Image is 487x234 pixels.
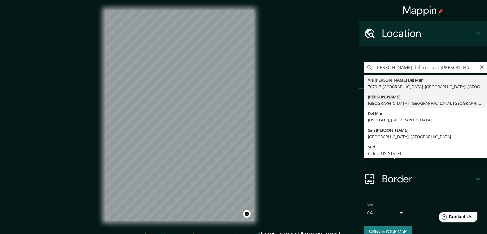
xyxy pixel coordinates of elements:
[479,64,484,70] button: Clear
[382,27,474,40] h4: Location
[430,209,480,227] iframe: Help widget launcher
[243,210,251,218] button: Toggle attribution
[364,62,487,73] input: Pick your city or area
[359,115,487,140] div: Style
[359,89,487,115] div: Pins
[368,127,483,133] div: San [PERSON_NAME]
[438,9,443,14] img: pin-icon.png
[368,83,483,90] div: 707017 [GEOGRAPHIC_DATA], [GEOGRAPHIC_DATA], [GEOGRAPHIC_DATA]
[368,77,483,83] div: Vía [PERSON_NAME] Del Mar
[368,110,483,117] div: Del Mar
[368,94,483,100] div: [PERSON_NAME]
[359,21,487,46] div: Location
[367,202,373,208] label: Size
[359,140,487,166] div: Layout
[105,10,254,221] canvas: Map
[368,117,483,123] div: [US_STATE], [GEOGRAPHIC_DATA]
[403,4,443,17] h4: Mappin
[382,172,474,185] h4: Border
[367,208,405,218] div: A4
[368,144,483,150] div: Sud
[382,147,474,160] h4: Layout
[359,166,487,192] div: Border
[368,100,483,106] div: [GEOGRAPHIC_DATA], [GEOGRAPHIC_DATA], [GEOGRAPHIC_DATA]
[368,150,483,156] div: Cidra, [US_STATE]
[368,133,483,140] div: [GEOGRAPHIC_DATA], [GEOGRAPHIC_DATA]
